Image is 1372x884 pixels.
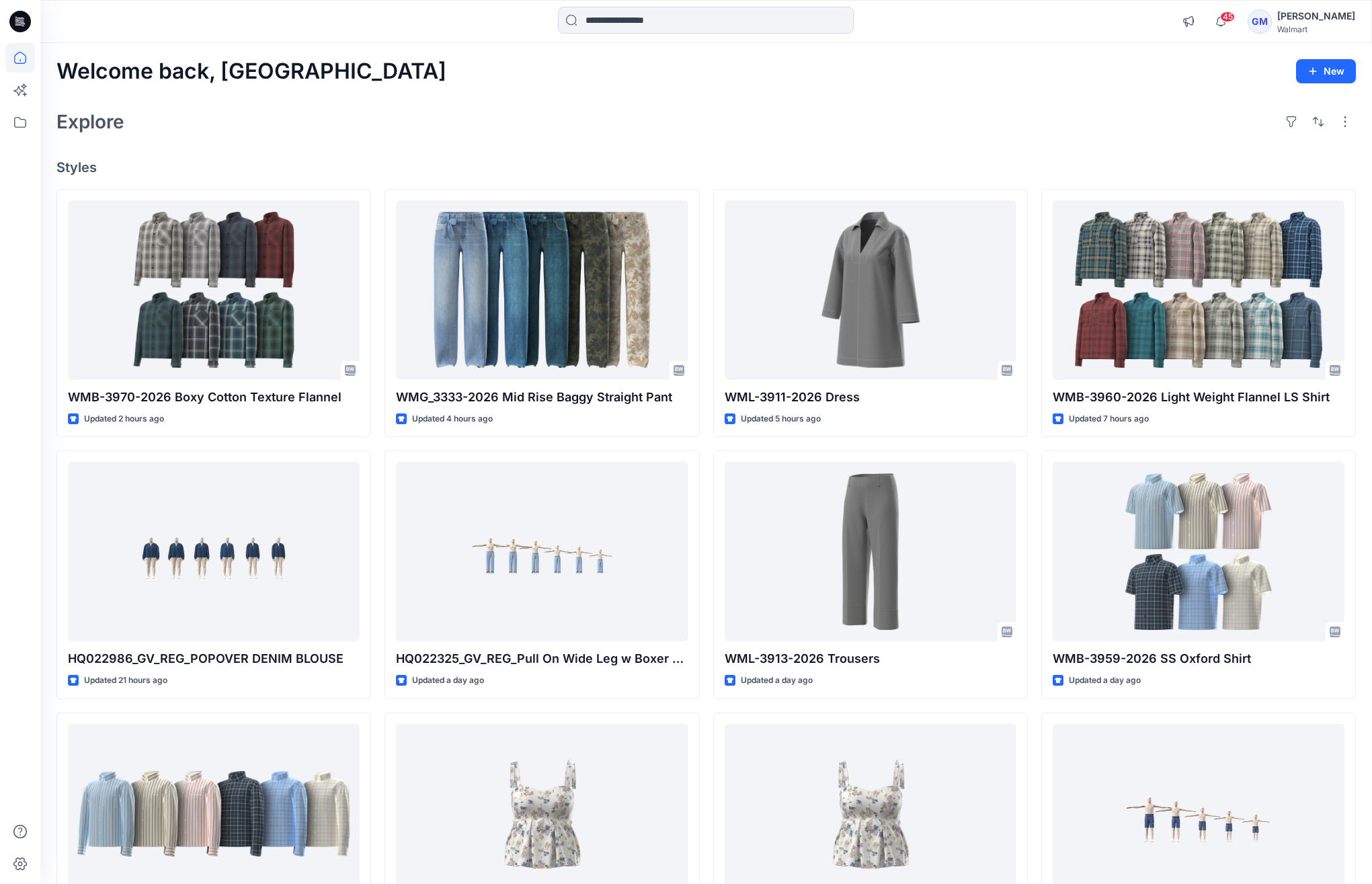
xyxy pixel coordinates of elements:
a: WMB-3970-2026 Boxy Cotton Texture Flannel [68,200,360,380]
p: Updated 4 hours ago [412,412,493,426]
p: HQ022986_GV_REG_POPOVER DENIM BLOUSE [68,649,360,668]
p: HQ022325_GV_REG_Pull On Wide Leg w Boxer & Side Stripe [396,649,688,668]
p: Updated 5 hours ago [741,412,821,426]
p: Updated 2 hours ago [84,412,164,426]
div: GM [1248,9,1272,34]
p: Updated 21 hours ago [84,674,167,688]
p: WMB-3959-2026 SS Oxford Shirt [1053,649,1344,668]
a: WMG_3333-2026 Mid Rise Baggy Straight Pant [396,200,688,380]
p: WML-3913-2026 Trousers [725,649,1016,668]
button: New [1296,59,1356,83]
h4: Styles [56,159,1356,175]
p: WML-3911-2026 Dress [725,388,1016,407]
div: Walmart [1277,24,1355,34]
h2: Explore [56,111,124,132]
a: WML-3913-2026 Trousers [725,462,1016,641]
p: WMG_3333-2026 Mid Rise Baggy Straight Pant [396,388,688,407]
span: 45 [1220,11,1235,22]
p: WMB-3970-2026 Boxy Cotton Texture Flannel [68,388,360,407]
h2: Welcome back, [GEOGRAPHIC_DATA] [56,59,446,84]
p: Updated 7 hours ago [1069,412,1149,426]
p: Updated a day ago [412,674,484,688]
a: WMB-3960-2026 Light Weight Flannel LS Shirt [1053,200,1344,380]
a: HQ022325_GV_REG_Pull On Wide Leg w Boxer & Side Stripe [396,462,688,641]
a: HQ022986_GV_REG_POPOVER DENIM BLOUSE [68,462,360,641]
a: WML-3911-2026 Dress [725,200,1016,380]
p: WMB-3960-2026 Light Weight Flannel LS Shirt [1053,388,1344,407]
div: [PERSON_NAME] [1277,8,1355,24]
p: Updated a day ago [741,674,813,688]
p: Updated a day ago [1069,674,1141,688]
a: WMB-3959-2026 SS Oxford Shirt [1053,462,1344,641]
